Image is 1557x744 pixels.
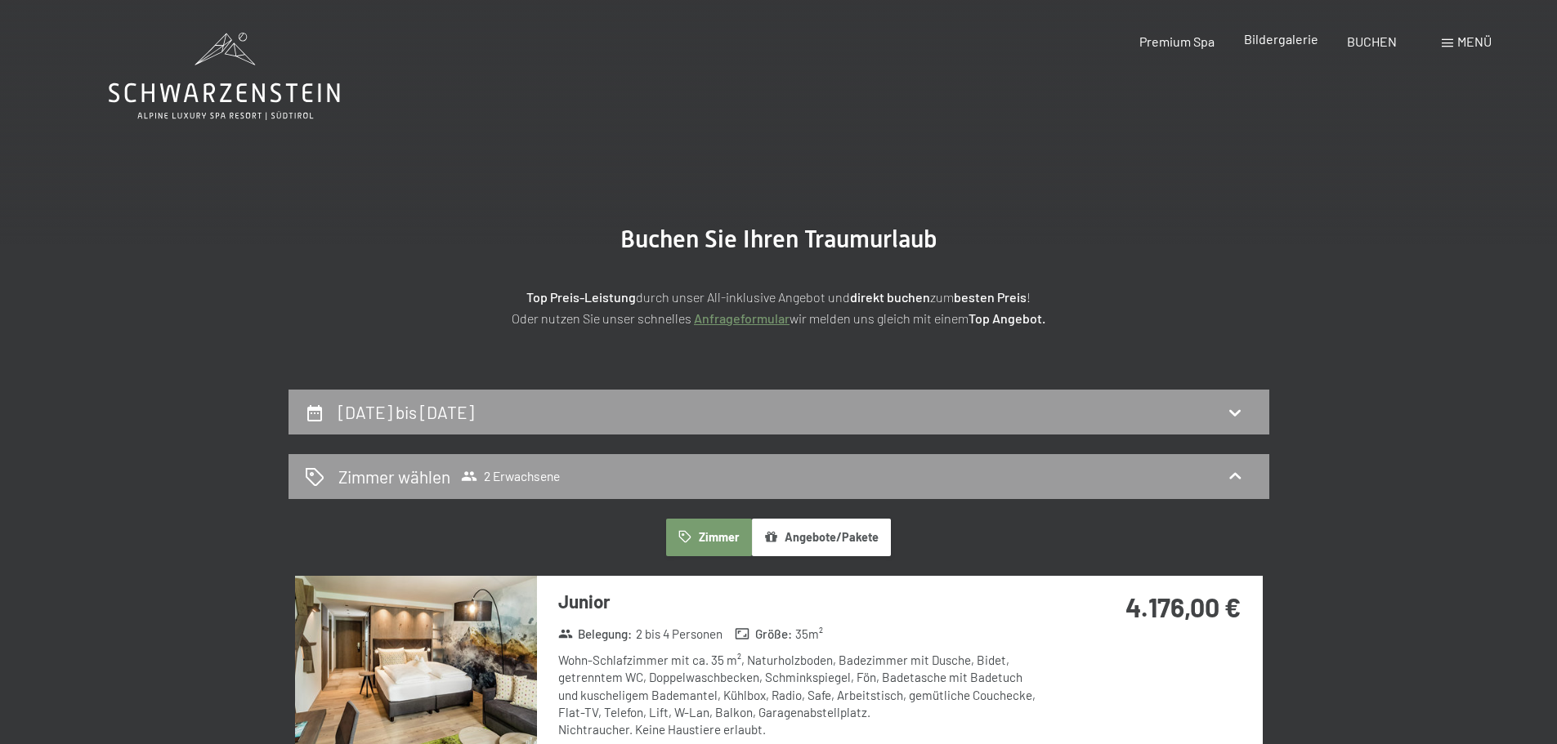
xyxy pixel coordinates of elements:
[526,289,636,305] strong: Top Preis-Leistung
[370,287,1188,328] p: durch unser All-inklusive Angebot und zum ! Oder nutzen Sie unser schnelles wir melden uns gleich...
[1244,31,1318,47] a: Bildergalerie
[461,468,560,484] span: 2 Erwachsene
[1139,33,1215,49] a: Premium Spa
[752,519,891,556] button: Angebote/Pakete
[1457,33,1492,49] span: Menü
[795,626,823,643] span: 35 m²
[666,519,751,556] button: Zimmer
[969,310,1045,326] strong: Top Angebot.
[694,310,790,326] a: Anfrageformular
[954,289,1027,305] strong: besten Preis
[1125,591,1241,622] strong: 4.176,00 €
[558,626,633,643] strong: Belegung :
[1347,33,1397,49] a: BUCHEN
[636,626,723,643] span: 2 bis 4 Personen
[338,465,450,488] h2: Zimmer wählen
[558,652,1045,738] div: Wohn-Schlafzimmer mit ca. 35 m², Naturholzboden, Badezimmer mit Dusche, Bidet, getrenntem WC, Dop...
[620,225,937,253] span: Buchen Sie Ihren Traumurlaub
[735,626,792,643] strong: Größe :
[850,289,930,305] strong: direkt buchen
[558,589,1045,614] h3: Junior
[338,402,474,422] h2: [DATE] bis [DATE]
